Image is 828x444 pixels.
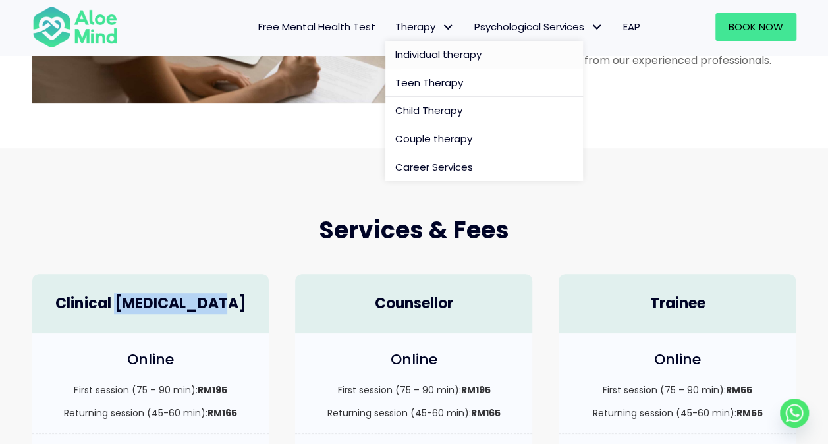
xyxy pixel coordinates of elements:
[395,160,473,174] span: Career Services
[395,76,463,90] span: Teen Therapy
[729,20,783,34] span: Book Now
[207,406,237,420] strong: RM165
[572,383,783,397] p: First session (75 – 90 min):
[385,153,583,181] a: Career Services
[395,47,482,61] span: Individual therapy
[45,406,256,420] p: Returning session (45-60 min):
[613,13,650,41] a: EAP
[32,5,118,49] img: Aloe mind Logo
[460,383,490,397] strong: RM195
[464,13,613,41] a: Psychological ServicesPsychological Services: submenu
[385,13,464,41] a: TherapyTherapy: submenu
[439,18,458,37] span: Therapy: submenu
[572,294,783,314] h4: Trainee
[385,97,583,125] a: Child Therapy
[319,213,509,247] span: Services & Fees
[395,103,462,117] span: Child Therapy
[395,20,455,34] span: Therapy
[395,132,472,146] span: Couple therapy
[258,20,375,34] span: Free Mental Health Test
[572,350,783,370] h4: Online
[385,125,583,153] a: Couple therapy
[780,399,809,428] a: Whatsapp
[45,383,256,397] p: First session (75 – 90 min):
[726,383,752,397] strong: RM55
[588,18,607,37] span: Psychological Services: submenu
[248,13,385,41] a: Free Mental Health Test
[572,406,783,420] p: Returning session (45-60 min):
[45,294,256,314] h4: Clinical [MEDICAL_DATA]
[385,41,583,69] a: Individual therapy
[45,350,256,370] h4: Online
[135,13,650,41] nav: Menu
[308,294,519,314] h4: Counsellor
[308,406,519,420] p: Returning session (45-60 min):
[308,383,519,397] p: First session (75 – 90 min):
[715,13,796,41] a: Book Now
[474,20,603,34] span: Psychological Services
[197,383,227,397] strong: RM195
[623,20,640,34] span: EAP
[736,406,762,420] strong: RM55
[385,69,583,97] a: Teen Therapy
[471,406,501,420] strong: RM165
[308,350,519,370] h4: Online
